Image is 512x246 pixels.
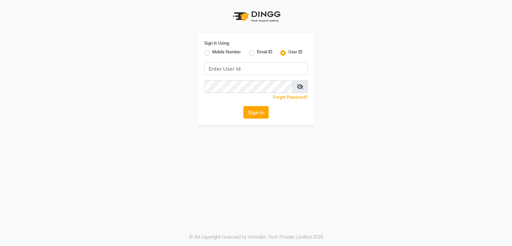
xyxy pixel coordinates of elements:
[212,49,241,57] label: Mobile Number
[273,95,308,100] a: Forgot Password?
[288,49,302,57] label: User ID
[243,106,269,119] button: Sign In
[204,40,230,46] label: Sign In Using:
[257,49,272,57] label: Email ID
[229,7,283,26] img: logo1.svg
[204,80,293,93] input: Username
[204,62,308,75] input: Username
